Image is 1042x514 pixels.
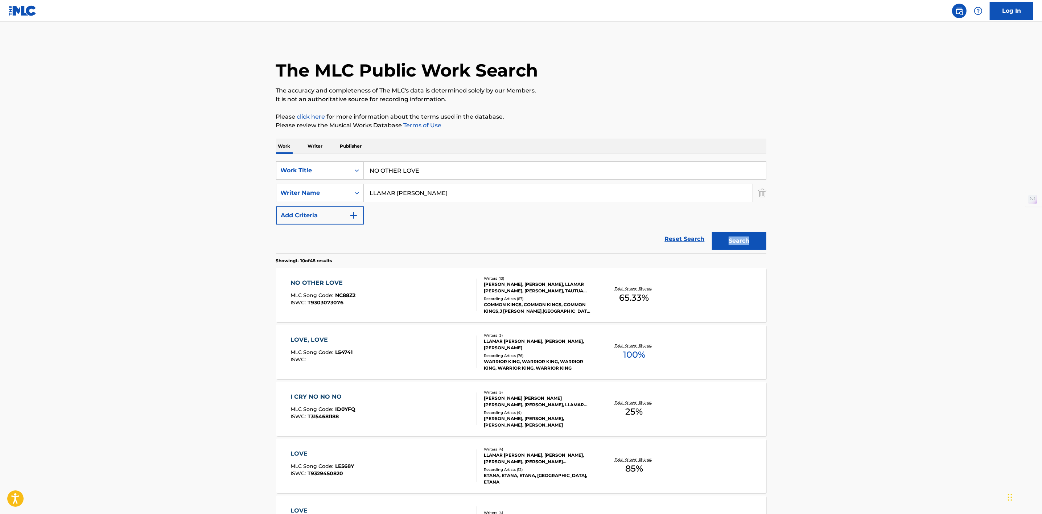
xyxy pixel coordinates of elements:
p: Total Known Shares: [615,400,654,405]
h1: The MLC Public Work Search [276,59,538,81]
p: Showing 1 - 10 of 48 results [276,258,332,264]
img: 9d2ae6d4665cec9f34b9.svg [349,211,358,220]
p: Please for more information about the terms used in the database. [276,112,766,121]
a: LOVEMLC Song Code:LE568YISWC:T9329450820Writers (4)LLAMAR [PERSON_NAME], [PERSON_NAME], [PERSON_N... [276,439,766,493]
div: Work Title [281,166,346,175]
span: 85 % [625,462,643,475]
p: Writer [306,139,325,154]
p: Work [276,139,293,154]
div: LOVE [291,449,354,458]
span: MLC Song Code : [291,406,335,412]
img: search [955,7,964,15]
span: ISWC : [291,413,308,420]
div: NO OTHER LOVE [291,279,355,287]
div: Writers ( 3 ) [484,333,593,338]
div: LLAMAR [PERSON_NAME], [PERSON_NAME], [PERSON_NAME] [484,338,593,351]
span: ISWC : [291,470,308,477]
span: T3154681188 [308,413,339,420]
a: Log In [990,2,1033,20]
p: The accuracy and completeness of The MLC's data is determined solely by our Members. [276,86,766,95]
div: Writers ( 4 ) [484,447,593,452]
span: MLC Song Code : [291,349,335,355]
div: [PERSON_NAME], [PERSON_NAME], [PERSON_NAME], [PERSON_NAME] [484,415,593,428]
div: Writer Name [281,189,346,197]
p: Total Known Shares: [615,457,654,462]
img: Delete Criterion [758,184,766,202]
div: [PERSON_NAME] [PERSON_NAME] [PERSON_NAME], [PERSON_NAME], LLAMAR [PERSON_NAME], [PERSON_NAME] [484,395,593,408]
span: MLC Song Code : [291,463,335,469]
div: ETANA, ETANA, ETANA, [GEOGRAPHIC_DATA], ETANA [484,472,593,485]
div: Recording Artists ( 76 ) [484,353,593,358]
span: 25 % [625,405,643,418]
div: Drag [1008,486,1012,508]
a: NO OTHER LOVEMLC Song Code:NC88Z2ISWC:T9303073076Writers (13)[PERSON_NAME], [PERSON_NAME], LLAMAR... [276,268,766,322]
span: T9303073076 [308,299,343,306]
div: COMMON KINGS, COMMON KINGS, COMMON KINGS,J [PERSON_NAME],[GEOGRAPHIC_DATA], THE COMMON KINGS, COM... [484,301,593,314]
span: ID0YFQ [335,406,355,412]
span: 65.33 % [619,291,649,304]
p: It is not an authoritative source for recording information. [276,95,766,104]
p: Total Known Shares: [615,286,654,291]
span: NC88Z2 [335,292,355,299]
span: 100 % [623,348,645,361]
button: Add Criteria [276,206,364,225]
div: I CRY NO NO NO [291,392,355,401]
span: LE568Y [335,463,354,469]
a: Terms of Use [402,122,442,129]
span: MLC Song Code : [291,292,335,299]
div: LLAMAR [PERSON_NAME], [PERSON_NAME], [PERSON_NAME], [PERSON_NAME] [PERSON_NAME] [484,452,593,465]
a: Public Search [952,4,967,18]
form: Search Form [276,161,766,254]
div: WARRIOR KING, WARRIOR KING, WARRIOR KING, WARRIOR KING, WARRIOR KING [484,358,593,371]
a: LOVE, LOVEMLC Song Code:L54741ISWC:Writers (3)LLAMAR [PERSON_NAME], [PERSON_NAME], [PERSON_NAME]R... [276,325,766,379]
div: Recording Artists ( 67 ) [484,296,593,301]
a: Reset Search [661,231,708,247]
div: Writers ( 13 ) [484,276,593,281]
div: Help [971,4,985,18]
a: click here [297,113,325,120]
img: help [974,7,983,15]
span: ISWC : [291,299,308,306]
span: L54741 [335,349,353,355]
span: T9329450820 [308,470,343,477]
div: LOVE, LOVE [291,336,353,344]
button: Search [712,232,766,250]
div: [PERSON_NAME], [PERSON_NAME], LLAMAR [PERSON_NAME], [PERSON_NAME], TAUTUA [PERSON_NAME], [PERSON_... [484,281,593,294]
iframe: Chat Widget [1006,479,1042,514]
div: Writers ( 5 ) [484,390,593,395]
a: I CRY NO NO NOMLC Song Code:ID0YFQISWC:T3154681188Writers (5)[PERSON_NAME] [PERSON_NAME] [PERSON_... [276,382,766,436]
div: Recording Artists ( 4 ) [484,410,593,415]
p: Total Known Shares: [615,343,654,348]
span: ISWC : [291,356,308,363]
p: Please review the Musical Works Database [276,121,766,130]
p: Publisher [338,139,364,154]
img: MLC Logo [9,5,37,16]
div: Recording Artists ( 12 ) [484,467,593,472]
